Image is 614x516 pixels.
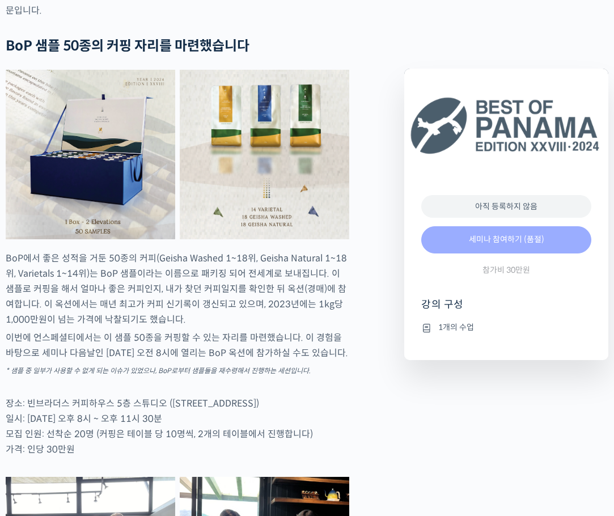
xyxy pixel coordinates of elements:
a: 홈 [3,359,75,388]
p: BoP에서 좋은 성적을 거둔 50종의 커피(Geisha Washed 1~18위, Geisha Natural 1~18위, Varietals 1~14위)는 BoP 샘플이라는 이름... [6,251,349,327]
span: 설정 [175,377,189,386]
h4: 강의 구성 [421,298,591,320]
p: 이번에 언스페셜티에서는 이 샘플 50종을 커핑할 수 있는 자리를 마련했습니다. 이 경험을 바탕으로 세미나 다음날인 [DATE] 오전 8시에 열리는 BoP 옥션에 참가하실 수도... [6,330,349,376]
h2: BoP 샘플 50종의 커핑 자리를 마련했습니다 [6,38,349,54]
a: 설정 [146,359,218,388]
span: 대화 [104,377,117,386]
a: 대화 [75,359,146,388]
span: 참가비 30만원 [482,265,530,276]
div: 아직 등록하지 않음 [421,195,591,218]
li: 1개의 수업 [421,321,591,335]
span: 홈 [36,377,43,386]
p: 장소: 빈브라더스 커피하우스 5층 스튜디오 ([STREET_ADDRESS]) 일시: [DATE] 오후 8시 ~ 오후 11시 30분 모집 인원: 선착순 20명 (커핑은 테이블 ... [6,396,349,457]
sub: * 샘플 중 일부가 사용할 수 없게 되는 이슈가 있었으나, BoP로부터 샘플들을 재수령해서 진행하는 세션입니다. [6,366,311,375]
